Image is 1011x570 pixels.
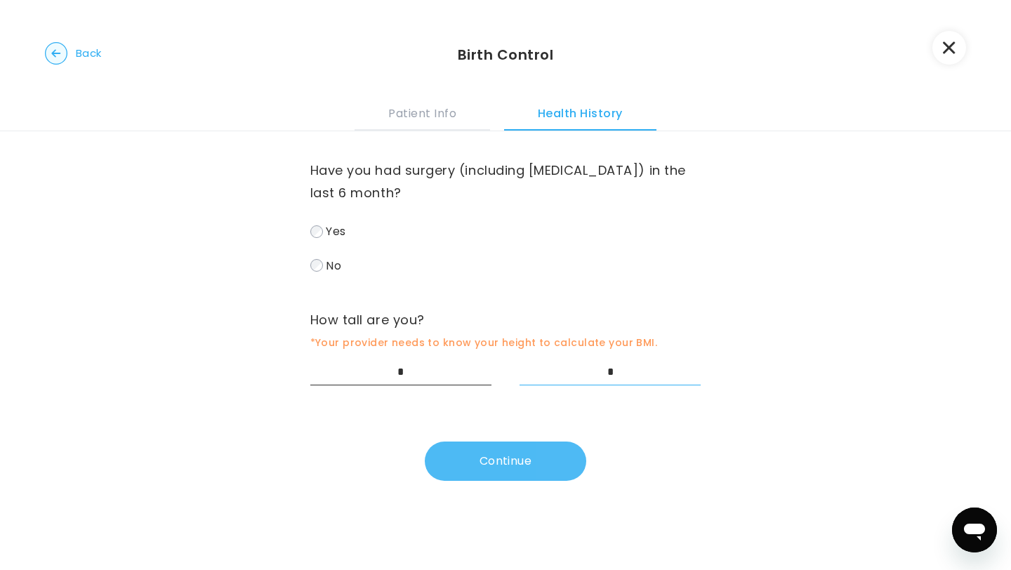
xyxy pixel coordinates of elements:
[504,93,656,131] button: Health History
[326,257,341,273] span: No
[520,359,701,385] input: inches
[355,93,490,131] button: Patient Info
[310,159,701,204] label: Have you had surgery (including [MEDICAL_DATA]) in the last 6 month?
[310,259,323,272] input: No
[310,334,701,351] span: *Your provider needs to know your height to calculate your BMI.
[458,45,553,65] h3: Birth Control
[425,442,586,481] button: Continue
[952,508,997,552] iframe: Button to launch messaging window
[310,225,323,238] input: Yes
[326,223,345,239] span: Yes
[310,359,491,385] input: feet
[45,42,102,65] button: Back
[76,44,102,63] span: Back
[310,309,701,331] label: How tall are you?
